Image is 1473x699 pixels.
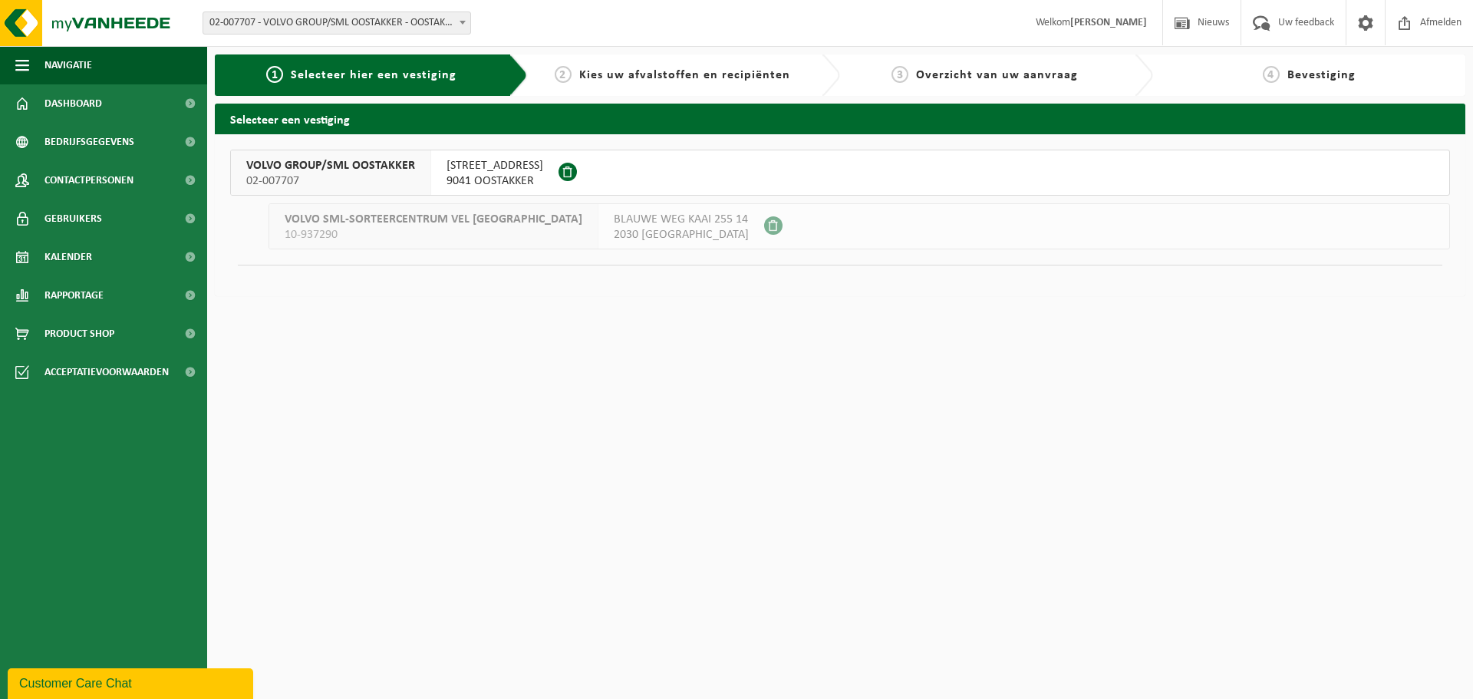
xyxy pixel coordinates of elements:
span: Gebruikers [44,199,102,238]
span: Dashboard [44,84,102,123]
span: [STREET_ADDRESS] [447,158,543,173]
span: BLAUWE WEG KAAI 255 14 [614,212,749,227]
span: 02-007707 - VOLVO GROUP/SML OOSTAKKER - OOSTAKKER [203,12,471,35]
span: 10-937290 [285,227,582,242]
span: VOLVO SML-SORTEERCENTRUM VEL [GEOGRAPHIC_DATA] [285,212,582,227]
span: Selecteer hier een vestiging [291,69,456,81]
span: Contactpersonen [44,161,133,199]
span: Acceptatievoorwaarden [44,353,169,391]
iframe: chat widget [8,665,256,699]
span: 9041 OOSTAKKER [447,173,543,189]
span: 1 [266,66,283,83]
span: Kies uw afvalstoffen en recipiënten [579,69,790,81]
span: Navigatie [44,46,92,84]
span: Rapportage [44,276,104,315]
span: Bevestiging [1287,69,1356,81]
strong: [PERSON_NAME] [1070,17,1147,28]
span: Bedrijfsgegevens [44,123,134,161]
span: Overzicht van uw aanvraag [916,69,1078,81]
button: VOLVO GROUP/SML OOSTAKKER 02-007707 [STREET_ADDRESS]9041 OOSTAKKER [230,150,1450,196]
span: 4 [1263,66,1280,83]
span: Product Shop [44,315,114,353]
h2: Selecteer een vestiging [215,104,1465,134]
span: 2030 [GEOGRAPHIC_DATA] [614,227,749,242]
span: 02-007707 - VOLVO GROUP/SML OOSTAKKER - OOSTAKKER [203,12,470,34]
span: 3 [891,66,908,83]
span: 02-007707 [246,173,415,189]
span: Kalender [44,238,92,276]
span: VOLVO GROUP/SML OOSTAKKER [246,158,415,173]
span: 2 [555,66,572,83]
